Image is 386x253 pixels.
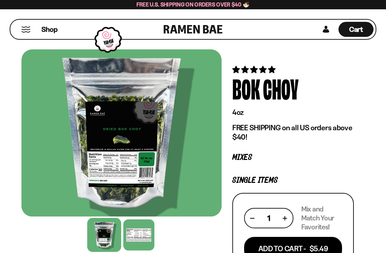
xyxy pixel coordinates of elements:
[21,26,31,33] button: Mobile Menu Trigger
[41,25,58,34] span: Shop
[137,1,250,8] span: Free U.S. Shipping on Orders over $40 🍜
[232,65,277,74] span: 4.93 stars
[232,75,260,102] div: Bok
[232,108,354,117] p: 4oz
[338,20,373,39] div: Cart
[41,22,58,37] a: Shop
[232,154,354,161] p: Mixes
[232,177,354,184] p: Single Items
[267,214,270,223] span: 1
[349,25,363,34] span: Cart
[263,75,298,102] div: Choy
[232,123,354,142] p: FREE SHIPPING on all US orders above $40!
[301,205,342,232] p: Mix and Match Your Favorites!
